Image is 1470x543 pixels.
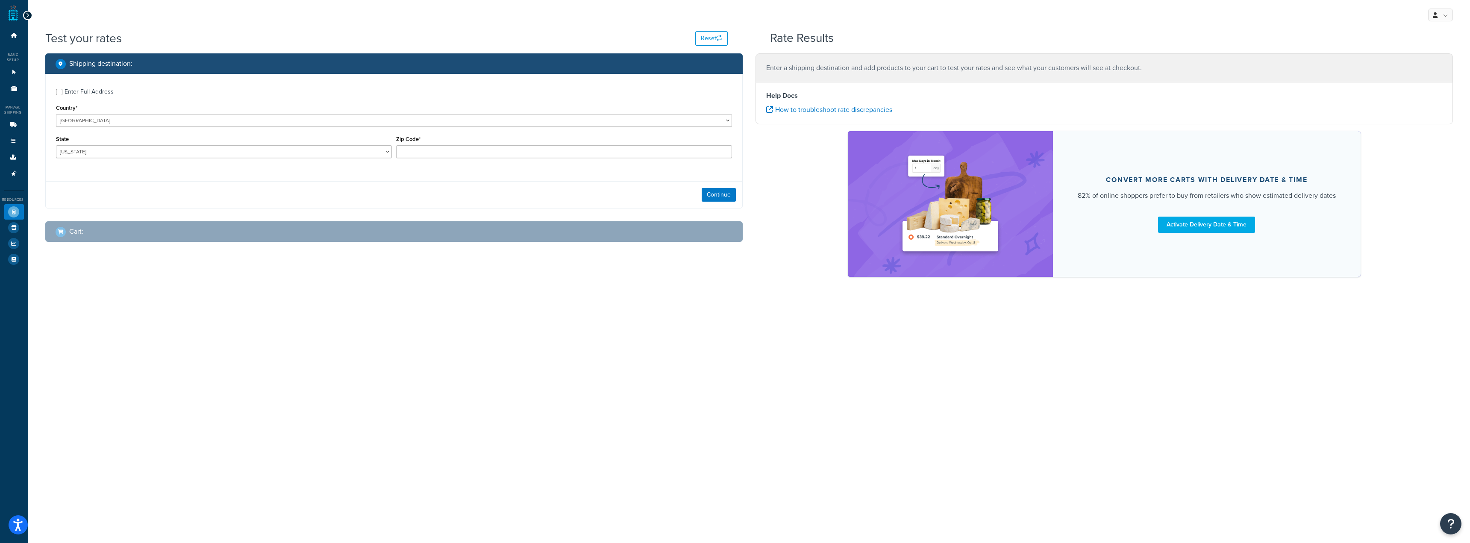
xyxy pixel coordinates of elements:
li: Boxes [4,150,24,165]
h2: Shipping destination : [69,60,132,68]
li: Analytics [4,236,24,251]
p: Enter a shipping destination and add products to your cart to test your rates and see what your c... [766,62,1442,74]
a: How to troubleshoot rate discrepancies [766,105,892,114]
img: feature-image-ddt-36eae7f7280da8017bfb280eaccd9c446f90b1fe08728e4019434db127062ab4.png [897,144,1004,264]
li: Advanced Features [4,166,24,182]
label: Country* [56,105,77,111]
li: Help Docs [4,252,24,267]
li: Test Your Rates [4,204,24,220]
li: Websites [4,65,24,80]
label: State [56,136,69,142]
li: Shipping Rules [4,133,24,149]
li: Origins [4,81,24,97]
li: Carriers [4,117,24,133]
h2: Rate Results [770,32,834,45]
a: Activate Delivery Date & Time [1158,217,1255,233]
button: Continue [702,188,736,202]
li: Dashboard [4,28,24,44]
div: Convert more carts with delivery date & time [1106,176,1307,184]
div: 82% of online shoppers prefer to buy from retailers who show estimated delivery dates [1078,191,1336,201]
button: Open Resource Center [1440,513,1461,534]
div: Enter Full Address [65,86,114,98]
h1: Test your rates [45,30,122,47]
label: Zip Code* [396,136,420,142]
li: Marketplace [4,220,24,235]
h4: Help Docs [766,91,1442,101]
h2: Cart : [69,228,83,235]
input: Enter Full Address [56,89,62,95]
button: Reset [695,31,728,46]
